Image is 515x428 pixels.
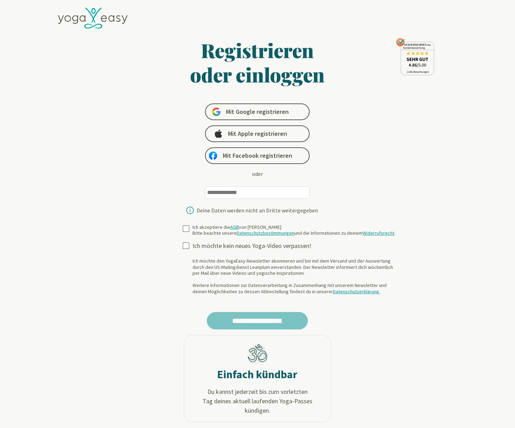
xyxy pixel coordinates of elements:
[192,242,401,250] div: Ich möchte kein neues Yoga-Video verpassen!
[333,288,380,295] a: Datenschutzerklärung.
[363,230,394,236] a: Widerrufsrecht
[191,387,324,415] span: Du kannst jederzeit bis zum vorletzten Tag deines aktuell laufenden Yoga-Passes kündigen.
[223,151,292,160] span: Mit Facebook registrieren
[252,170,263,178] div: oder
[217,367,297,381] h2: Einfach kündbar
[396,38,434,75] img: ausgezeichnet_seal.png
[205,147,310,164] a: Mit Facebook registrieren
[123,38,393,87] h1: Registrieren oder einloggen
[237,230,294,236] a: Datenschutzbestimmungen
[226,108,289,116] span: Mit Google registrieren
[192,224,395,236] div: Ich akzeptiere die von [PERSON_NAME] Bitte beachte unsere und die Informationen zu deinem .
[205,125,310,142] a: Mit Apple registrieren
[230,224,239,230] a: AGB
[205,103,310,120] a: Mit Google registrieren
[197,208,318,213] div: Deine Daten werden nicht an Dritte weitergegeben
[192,258,401,295] div: Ich möchte den YogaEasy-Newsletter abonnieren und bin mit dem Versand und der Auswertung durch de...
[228,130,287,138] span: Mit Apple registrieren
